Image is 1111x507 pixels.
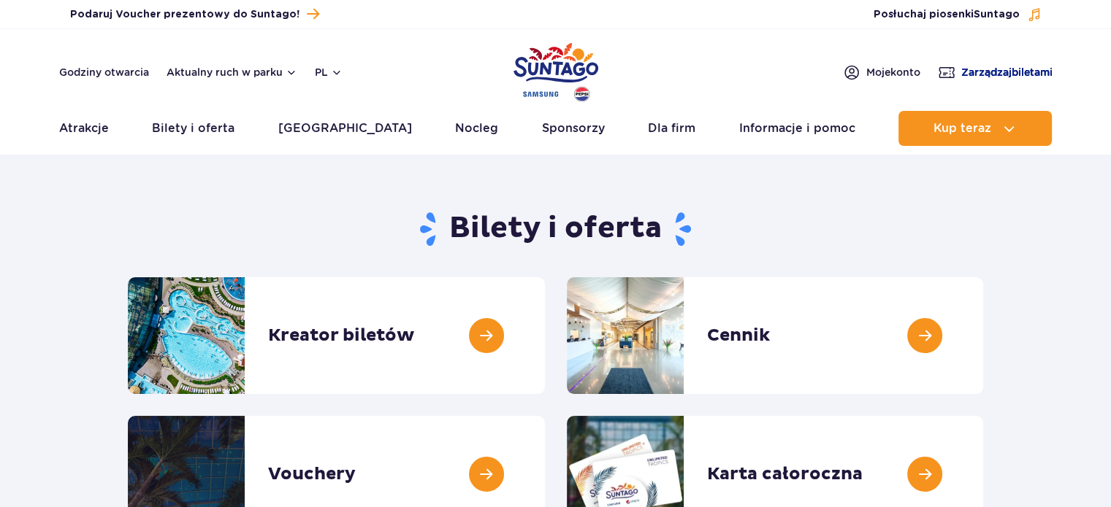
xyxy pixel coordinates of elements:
span: Posłuchaj piosenki [874,7,1020,22]
span: Kup teraz [934,122,991,135]
a: Mojekonto [843,63,920,81]
button: Posłuchaj piosenkiSuntago [874,7,1042,22]
span: Moje konto [866,65,920,80]
a: Nocleg [455,111,498,146]
button: pl [315,65,343,80]
a: Zarządzajbiletami [938,63,1053,81]
a: [GEOGRAPHIC_DATA] [278,111,412,146]
a: Informacje i pomoc [739,111,855,146]
a: Dla firm [648,111,695,146]
h1: Bilety i oferta [128,210,983,248]
a: Podaruj Voucher prezentowy do Suntago! [70,4,319,24]
span: Suntago [974,9,1020,20]
a: Bilety i oferta [152,111,234,146]
a: Atrakcje [59,111,109,146]
a: Godziny otwarcia [59,65,149,80]
a: Sponsorzy [542,111,605,146]
button: Kup teraz [898,111,1052,146]
span: Podaruj Voucher prezentowy do Suntago! [70,7,299,22]
span: Zarządzaj biletami [961,65,1053,80]
a: Park of Poland [513,36,598,104]
button: Aktualny ruch w parku [167,66,297,78]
